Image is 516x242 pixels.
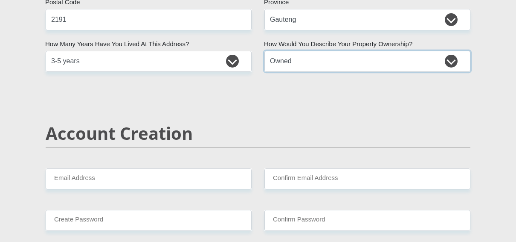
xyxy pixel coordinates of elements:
[46,210,252,231] input: Create Password
[46,51,252,72] select: Please select a value
[264,51,470,72] select: Please select a value
[46,168,252,189] input: Email Address
[46,123,470,144] h2: Account Creation
[264,210,470,231] input: Confirm Password
[46,9,252,30] input: Postal Code
[264,168,470,189] input: Confirm Email Address
[264,9,470,30] select: Please Select a Province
